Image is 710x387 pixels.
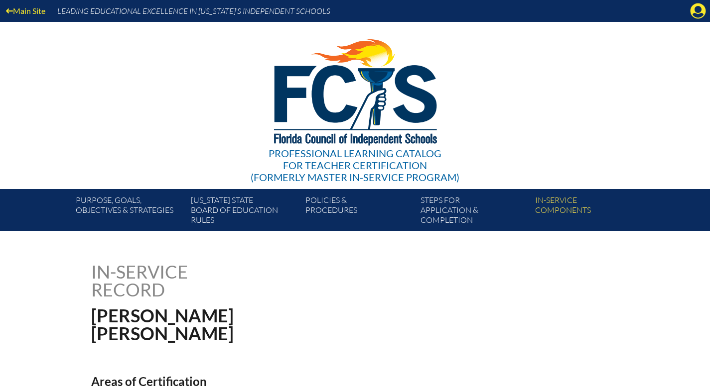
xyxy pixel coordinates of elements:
a: Steps forapplication & completion [417,193,531,231]
h1: In-service record [91,263,292,298]
a: Professional Learning Catalog for Teacher Certification(formerly Master In-service Program) [247,20,463,185]
span: for Teacher Certification [283,159,427,171]
a: Purpose, goals,objectives & strategies [72,193,186,231]
svg: Manage account [690,3,706,19]
a: In-servicecomponents [531,193,646,231]
img: FCISlogo221.eps [252,22,458,158]
h1: [PERSON_NAME] [PERSON_NAME] [91,306,419,342]
a: [US_STATE] StateBoard of Education rules [187,193,301,231]
a: Policies &Procedures [301,193,416,231]
div: Professional Learning Catalog (formerly Master In-service Program) [251,147,459,183]
a: Main Site [2,4,49,17]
